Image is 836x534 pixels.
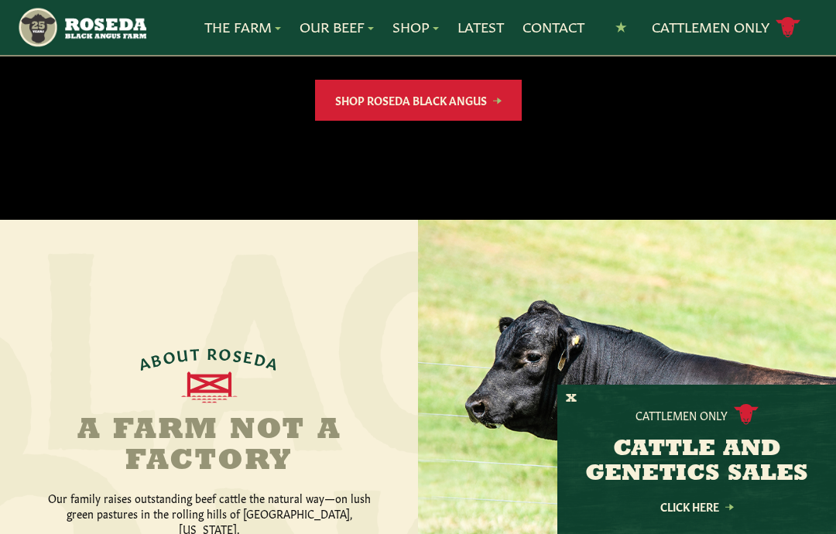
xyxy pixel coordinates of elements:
[627,501,766,512] a: Click Here
[734,404,759,425] img: cattle-icon.svg
[190,344,201,361] span: T
[35,416,383,478] h2: A Farm Not a Factory
[135,344,282,371] div: ABOUT ROSEDA
[204,17,281,37] a: The Farm
[232,345,245,364] span: S
[315,80,522,121] a: Shop Roseda Black Angus
[577,437,817,487] h3: CATTLE AND GENETICS SALES
[266,351,283,371] span: A
[457,17,504,37] a: Latest
[300,17,374,37] a: Our Beef
[253,348,270,368] span: D
[218,344,234,361] span: O
[652,14,800,41] a: Cattlemen Only
[566,391,577,407] button: X
[392,17,439,37] a: Shop
[522,17,584,37] a: Contact
[636,407,728,423] p: Cattlemen Only
[207,344,218,361] span: R
[176,344,190,363] span: U
[161,346,178,365] span: O
[136,351,153,371] span: A
[242,346,256,365] span: E
[17,6,146,49] img: https://roseda.com/wp-content/uploads/2021/05/roseda-25-header.png
[149,349,164,368] span: B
